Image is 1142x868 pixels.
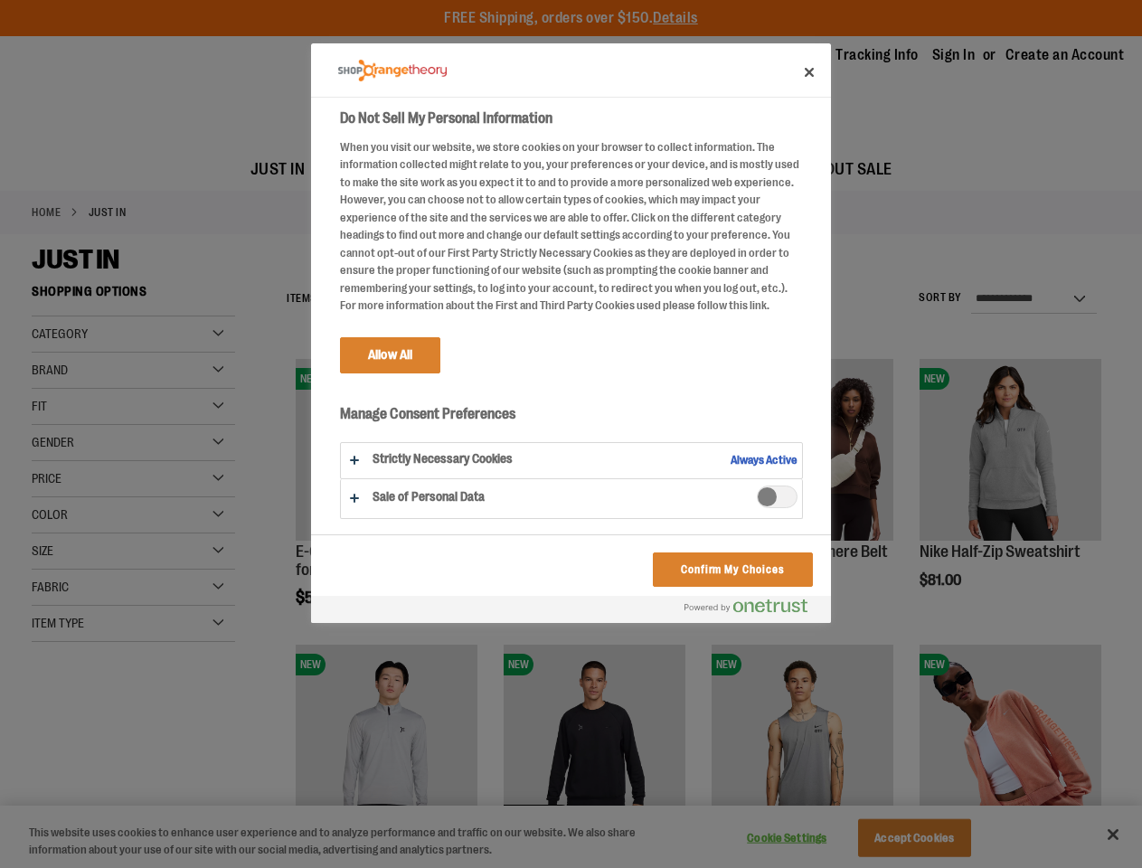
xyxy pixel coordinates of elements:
[789,52,829,92] button: Close
[338,60,447,82] img: Company Logo
[340,108,803,129] h2: Do Not Sell My Personal Information
[311,43,831,623] div: Do Not Sell My Personal Information
[684,599,807,613] img: Powered by OneTrust Opens in a new Tab
[340,405,803,433] h3: Manage Consent Preferences
[653,552,813,587] button: Confirm My Choices
[340,138,803,315] div: When you visit our website, we store cookies on your browser to collect information. The informat...
[684,599,822,621] a: Powered by OneTrust Opens in a new Tab
[311,43,831,623] div: Preference center
[338,52,447,89] div: Company Logo
[757,486,798,508] span: Sale of Personal Data
[340,337,440,373] button: Allow All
